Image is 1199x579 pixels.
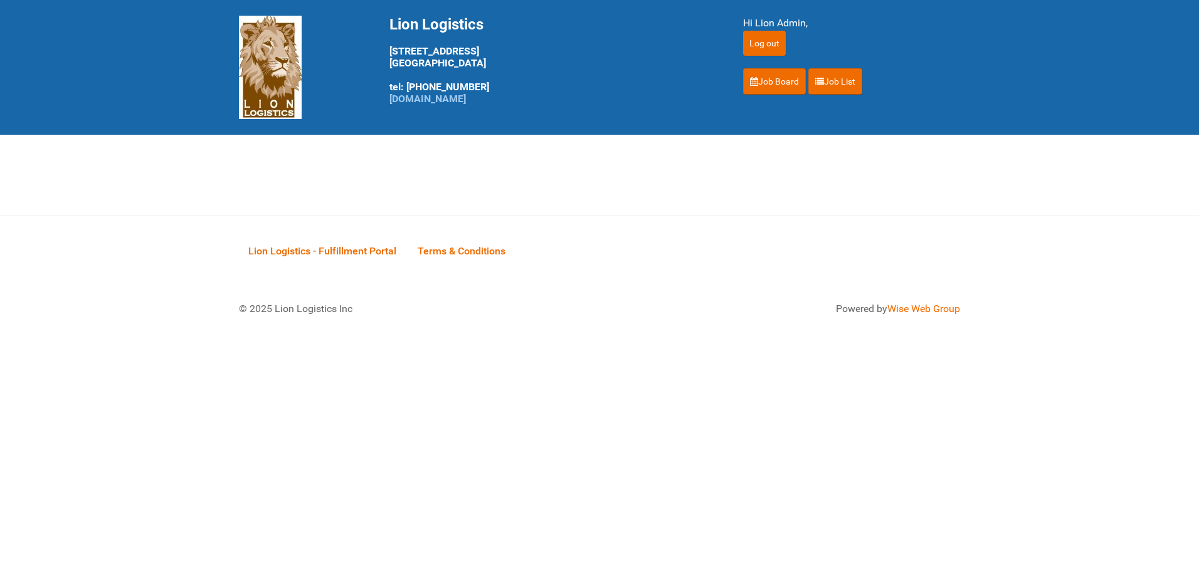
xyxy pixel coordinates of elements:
input: Log out [743,31,786,56]
a: Job List [808,68,862,95]
span: Terms & Conditions [418,245,505,257]
div: Powered by [615,301,960,316]
a: Job Board [743,68,806,95]
div: [STREET_ADDRESS] [GEOGRAPHIC_DATA] tel: [PHONE_NUMBER] [389,16,712,105]
div: © 2025 Lion Logistics Inc [230,292,593,326]
div: Hi Lion Admin, [743,16,960,31]
img: Lion Logistics [239,16,302,119]
span: Lion Logistics [389,16,483,33]
span: Lion Logistics - Fulfillment Portal [248,245,396,257]
a: Lion Logistics - Fulfillment Portal [239,231,406,270]
a: Wise Web Group [887,303,960,315]
a: Lion Logistics [239,61,302,73]
a: Terms & Conditions [408,231,515,270]
a: [DOMAIN_NAME] [389,93,466,105]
